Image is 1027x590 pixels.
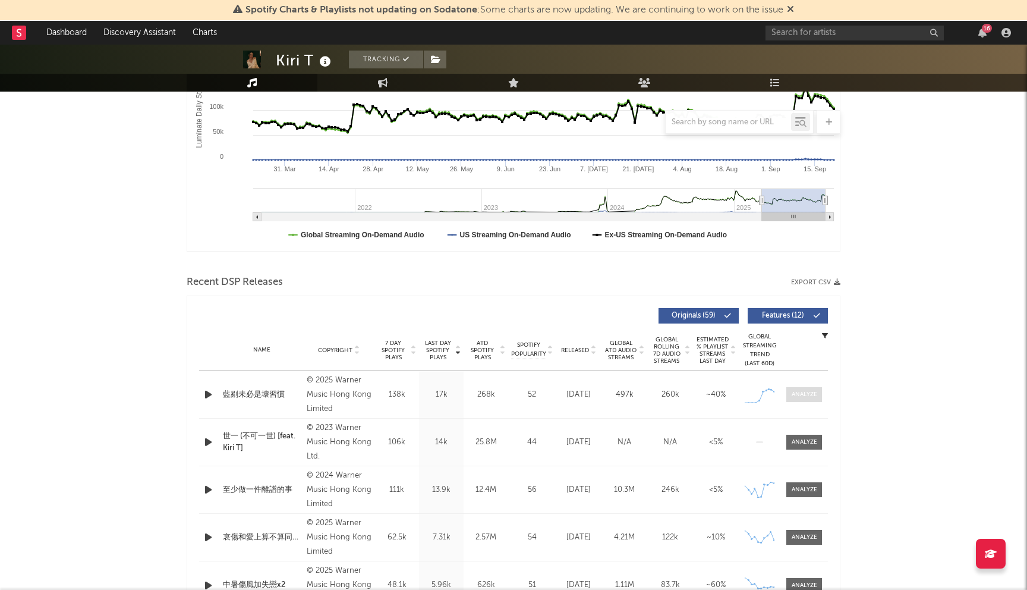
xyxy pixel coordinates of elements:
div: [DATE] [559,437,598,448]
div: 246k [650,484,690,496]
div: Name [223,346,301,354]
div: <5% [696,484,736,496]
text: 18. Aug [716,165,738,172]
input: Search for artists [765,26,944,40]
text: 12. May [406,165,430,172]
span: : Some charts are now updating. We are continuing to work on the issue [245,5,783,15]
div: 25.8M [467,437,505,448]
div: 106k [377,437,416,448]
a: 世一 (不可一世) [feat. Kiri T] [223,431,301,454]
div: N/A [604,437,644,448]
div: 52 [511,389,553,401]
div: © 2024 Warner Music Hong Kong Limited [307,469,371,511]
div: 10.3M [604,484,644,496]
div: 260k [650,389,690,401]
button: Tracking [349,51,423,68]
text: 31. Mar [273,165,296,172]
text: 26. May [450,165,474,172]
text: Global Streaming On-Demand Audio [301,231,424,239]
div: 12.4M [467,484,505,496]
div: ~ 10 % [696,532,736,544]
div: 13.9k [422,484,461,496]
text: 14. Apr [319,165,339,172]
div: 7.31k [422,532,461,544]
span: 7 Day Spotify Plays [377,340,409,361]
div: 111k [377,484,416,496]
div: Global Streaming Trend (Last 60D) [742,332,777,368]
text: 21. [DATE] [622,165,654,172]
span: Originals ( 59 ) [666,312,721,319]
div: 497k [604,389,644,401]
div: 17k [422,389,461,401]
span: Estimated % Playlist Streams Last Day [696,336,729,365]
a: Discovery Assistant [95,21,184,45]
text: 15. Sep [804,165,826,172]
text: Ex-US Streaming On-Demand Audio [605,231,727,239]
text: Luminate Daily Streams [195,72,203,147]
div: 62.5k [377,532,416,544]
a: Dashboard [38,21,95,45]
div: 54 [511,532,553,544]
button: Features(12) [748,308,828,324]
div: [DATE] [559,389,598,401]
span: Recent DSP Releases [187,275,283,290]
span: Dismiss [787,5,794,15]
a: 藍剔未必是壞習慣 [223,389,301,401]
button: 16 [978,28,987,37]
text: US Streaming On-Demand Audio [460,231,571,239]
div: 268k [467,389,505,401]
div: © 2025 Warner Music Hong Kong Limited [307,374,371,416]
text: 28. Apr [363,165,383,172]
span: Global ATD Audio Streams [604,340,637,361]
div: [DATE] [559,484,598,496]
div: N/A [650,437,690,448]
div: 138k [377,389,416,401]
span: Spotify Popularity [511,341,546,359]
input: Search by song name or URL [666,118,791,127]
div: 2.57M [467,532,505,544]
div: Kiri T [276,51,334,70]
text: 23. Jun [539,165,560,172]
div: 4.21M [604,532,644,544]
span: Last Day Spotify Plays [422,340,453,361]
div: 14k [422,437,461,448]
span: Spotify Charts & Playlists not updating on Sodatone [245,5,477,15]
button: Export CSV [791,279,840,286]
div: 56 [511,484,553,496]
div: 44 [511,437,553,448]
span: Global Rolling 7D Audio Streams [650,336,683,365]
span: Released [561,347,589,354]
text: 1. Sep [761,165,780,172]
div: ~ 40 % [696,389,736,401]
div: [DATE] [559,532,598,544]
span: Copyright [318,347,352,354]
text: 4. Aug [673,165,692,172]
div: 16 [982,24,992,33]
text: 7. [DATE] [580,165,608,172]
button: Originals(59) [659,308,739,324]
div: © 2025 Warner Music Hong Kong Limited [307,516,371,559]
a: 至少做一件離譜的事 [223,484,301,496]
a: 哀傷和愛上算不算同音字 [223,532,301,544]
div: © 2023 Warner Music Hong Kong Ltd. [307,421,371,464]
a: Charts [184,21,225,45]
div: <5% [696,437,736,448]
span: ATD Spotify Plays [467,340,498,361]
span: Features ( 12 ) [755,312,810,319]
text: 9. Jun [497,165,515,172]
text: 100k [209,103,223,110]
div: 122k [650,532,690,544]
text: 0 [220,153,223,160]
